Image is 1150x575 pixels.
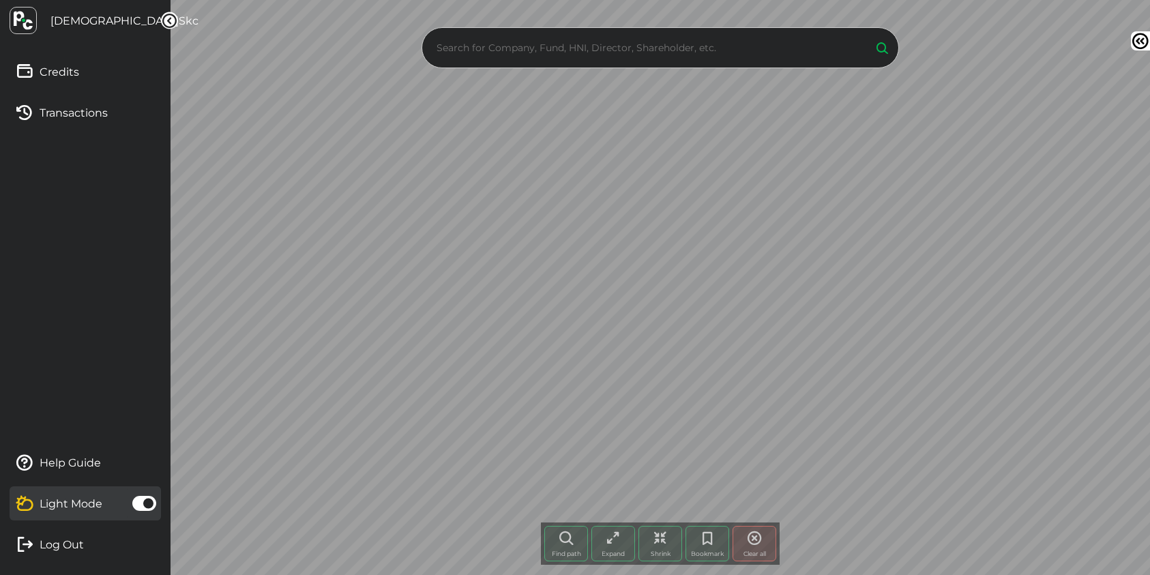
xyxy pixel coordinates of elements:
[433,38,861,58] input: Search for Company, Fund, HNI, Director, Shareholder, etc.
[691,550,724,557] span: Bookmark
[179,14,198,27] span: Skc
[40,538,84,551] span: Log Out
[40,497,102,510] span: Light Mode
[40,456,101,469] span: Help Guide
[552,550,581,557] span: Find path
[40,106,108,119] span: Transactions
[50,14,179,27] span: [DEMOGRAPHIC_DATA]
[40,65,79,78] span: Credits
[651,550,670,557] span: Shrink
[10,7,37,34] img: logo
[10,527,161,561] a: Log Out
[602,550,625,557] span: Expand
[743,550,766,557] span: Clear all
